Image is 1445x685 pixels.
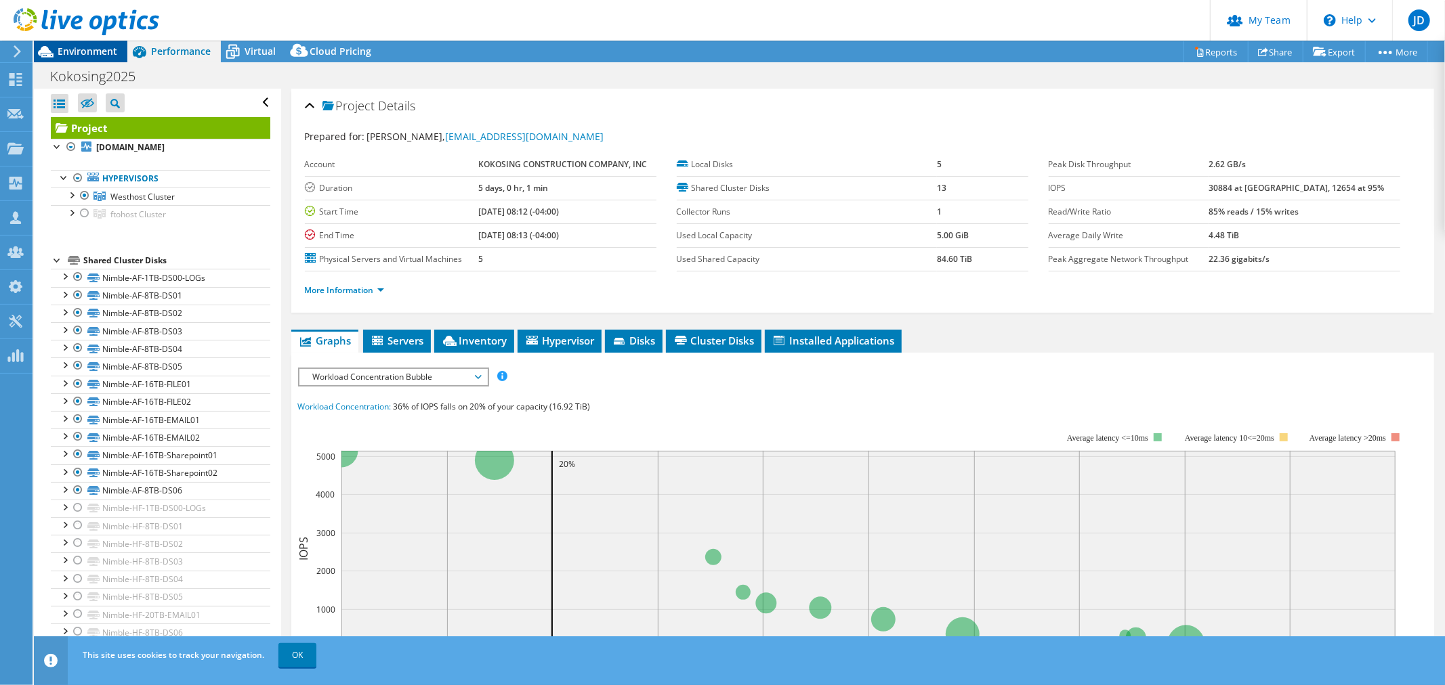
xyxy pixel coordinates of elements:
span: [PERSON_NAME], [367,130,604,143]
a: Nimble-AF-16TB-Sharepoint01 [51,446,270,464]
a: Export [1303,41,1366,62]
span: Graphs [298,334,352,347]
span: Servers [370,334,424,347]
b: [DATE] 08:12 (-04:00) [478,206,559,217]
a: ftohost Cluster [51,205,270,223]
span: ftohost Cluster [110,208,166,220]
a: Nimble-HF-8TB-DS01 [51,517,270,535]
text: 20% [559,458,575,470]
a: Nimble-AF-16TB-FILE01 [51,376,270,393]
h1: Kokosing2025 [44,69,156,84]
a: Share [1248,41,1303,62]
span: Details [379,97,416,114]
b: 30884 at [GEOGRAPHIC_DATA], 12654 at 95% [1209,182,1384,194]
text: 1000 [316,604,335,615]
a: Nimble-AF-16TB-EMAIL02 [51,428,270,446]
b: 2.62 GB/s [1209,158,1246,170]
b: 85% reads / 15% writes [1209,206,1299,217]
text: 4000 [316,489,335,500]
a: Nimble-AF-8TB-DS05 [51,357,270,375]
label: Duration [305,181,478,195]
b: 22.36 gigabits/s [1209,253,1270,265]
text: Average latency >20ms [1309,433,1385,443]
text: 5000 [316,451,335,462]
span: Hypervisor [524,334,595,347]
label: IOPS [1049,181,1209,195]
text: IOPS [296,537,311,560]
div: Shared Cluster Disks [83,252,270,269]
span: Disks [612,334,656,347]
a: Nimble-HF-20TB-EMAIL01 [51,606,270,623]
label: Shared Cluster Disks [677,181,937,195]
tspan: Average latency 10<=20ms [1185,433,1274,443]
label: Start Time [305,205,478,219]
label: Average Daily Write [1049,229,1209,242]
a: Nimble-HF-1TB-DS00-LOGs [51,500,270,517]
b: 4.48 TiB [1209,229,1239,241]
span: This site uses cookies to track your navigation. [83,649,264,661]
label: Used Local Capacity [677,229,937,242]
a: Nimble-HF-8TB-DS05 [51,588,270,606]
span: Workload Concentration: [298,401,392,412]
a: More [1365,41,1428,62]
tspan: Average latency <=10ms [1067,433,1148,443]
b: 1 [937,206,942,217]
span: Inventory [441,334,507,347]
b: 5 days, 0 hr, 1 min [478,182,548,194]
span: Workload Concentration Bubble [306,369,480,385]
a: Nimble-HF-8TB-DS02 [51,535,270,552]
span: Virtual [245,45,276,58]
label: Collector Runs [677,205,937,219]
span: Installed Applications [772,334,895,347]
a: [DOMAIN_NAME] [51,139,270,156]
label: Account [305,158,478,171]
label: Read/Write Ratio [1049,205,1209,219]
a: Nimble-AF-8TB-DS04 [51,340,270,357]
span: Project [322,100,375,113]
a: Nimble-AF-16TB-Sharepoint02 [51,464,270,482]
b: [DATE] 08:13 (-04:00) [478,229,559,241]
a: Hypervisors [51,170,270,187]
a: Reports [1184,41,1249,62]
label: Prepared for: [305,130,365,143]
b: KOKOSING CONSTRUCTION COMPANY, INC [478,158,647,170]
label: Peak Aggregate Network Throughput [1049,252,1209,266]
a: Nimble-HF-8TB-DS06 [51,623,270,641]
b: 5.00 GiB [937,229,969,241]
a: More Information [305,284,384,296]
span: JD [1408,9,1430,31]
b: 5 [478,253,483,265]
span: Performance [151,45,211,58]
a: Nimble-AF-8TB-DS02 [51,305,270,322]
text: 3000 [316,527,335,539]
label: Local Disks [677,158,937,171]
a: Nimble-AF-16TB-FILE02 [51,393,270,411]
a: Nimble-AF-1TB-DS00-LOGs [51,269,270,286]
span: Environment [58,45,117,58]
a: Project [51,117,270,139]
a: Nimble-HF-8TB-DS04 [51,571,270,588]
a: [EMAIL_ADDRESS][DOMAIN_NAME] [446,130,604,143]
span: Westhost Cluster [110,191,175,202]
span: 36% of IOPS falls on 20% of your capacity (16.92 TiB) [394,401,591,412]
b: 5 [937,158,942,170]
a: Nimble-AF-8TB-DS06 [51,482,270,500]
text: 2000 [316,565,335,577]
label: Used Shared Capacity [677,252,937,266]
a: Nimble-HF-8TB-DS03 [51,552,270,570]
label: End Time [305,229,478,242]
b: [DOMAIN_NAME] [96,141,165,153]
span: Cluster Disks [673,334,755,347]
a: Nimble-AF-16TB-EMAIL01 [51,411,270,428]
a: Nimble-AF-8TB-DS03 [51,322,270,340]
a: Nimble-AF-8TB-DS01 [51,287,270,305]
a: OK [278,643,316,667]
span: Cloud Pricing [310,45,371,58]
svg: \n [1324,14,1336,26]
a: Westhost Cluster [51,187,270,205]
label: Physical Servers and Virtual Machines [305,252,478,266]
b: 13 [937,182,946,194]
label: Peak Disk Throughput [1049,158,1209,171]
b: 84.60 TiB [937,253,972,265]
